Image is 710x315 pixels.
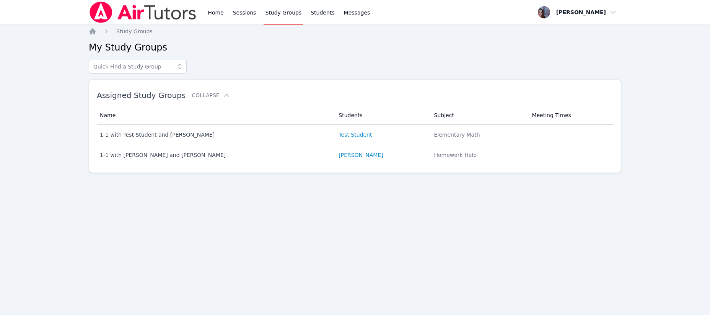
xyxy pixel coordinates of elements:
[192,91,230,99] button: Collapse
[339,131,372,139] a: Test Student
[97,125,613,145] tr: 1-1 with Test Student and [PERSON_NAME]Test StudentElementary Math
[334,106,429,125] th: Students
[339,151,383,159] a: [PERSON_NAME]
[116,28,153,34] span: Study Groups
[100,151,329,159] div: 1-1 with [PERSON_NAME] and [PERSON_NAME]
[430,106,528,125] th: Subject
[434,151,523,159] div: Homework Help
[89,60,187,73] input: Quick Find a Study Group
[344,9,370,16] span: Messages
[97,106,334,125] th: Name
[97,145,613,165] tr: 1-1 with [PERSON_NAME] and [PERSON_NAME][PERSON_NAME]Homework Help
[89,28,621,35] nav: Breadcrumb
[89,41,621,54] h2: My Study Groups
[527,106,613,125] th: Meeting Times
[434,131,523,139] div: Elementary Math
[89,2,197,23] img: Air Tutors
[100,131,329,139] div: 1-1 with Test Student and [PERSON_NAME]
[116,28,153,35] a: Study Groups
[97,91,186,100] span: Assigned Study Groups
